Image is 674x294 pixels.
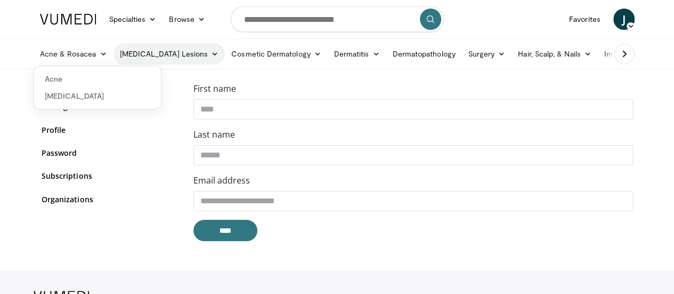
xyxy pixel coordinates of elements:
[462,43,512,65] a: Surgery
[34,43,113,65] a: Acne & Rosacea
[113,43,225,65] a: [MEDICAL_DATA] Lesions
[511,43,597,65] a: Hair, Scalp, & Nails
[225,43,327,65] a: Cosmetic Dermatology
[386,43,461,65] a: Dermatopathology
[103,9,163,30] a: Specialties
[193,174,250,187] label: Email address
[34,70,161,88] a: Acne
[42,124,177,136] a: Profile
[613,9,635,30] a: J
[40,14,96,25] img: VuMedi Logo
[42,170,177,181] a: Subscriptions
[42,147,177,158] a: Password
[193,82,236,95] label: First name
[231,6,444,32] input: Search topics, interventions
[163,9,212,30] a: Browse
[42,194,177,205] a: Organizations
[193,128,235,141] label: Last name
[328,43,386,65] a: Dermatitis
[563,9,607,30] a: Favorites
[34,88,161,105] a: [MEDICAL_DATA]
